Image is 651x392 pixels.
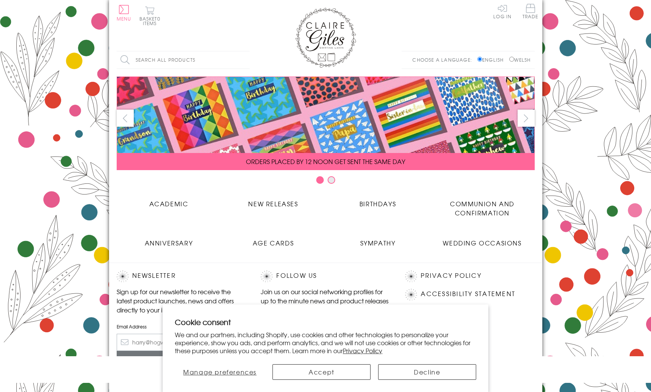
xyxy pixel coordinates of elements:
[139,6,160,25] button: Basket0 items
[221,233,326,247] a: Age Cards
[117,287,246,314] p: Sign up for our newsletter to receive the latest product launches, news and offers directly to yo...
[221,193,326,208] a: New Releases
[117,193,221,208] a: Academic
[117,51,250,69] input: Search all products
[326,233,430,247] a: Sympathy
[117,271,246,282] h2: Newsletter
[117,110,134,127] button: prev
[509,56,531,63] label: Welsh
[183,367,257,376] span: Manage preferences
[430,193,535,217] a: Communion and Confirmation
[295,8,356,68] img: Claire Giles Greetings Cards
[412,56,476,63] p: Choose a language:
[421,289,515,299] a: Accessibility Statement
[360,199,396,208] span: Birthdays
[117,15,131,22] span: Menu
[493,4,512,19] a: Log In
[175,317,476,327] h2: Cookie consent
[117,233,221,247] a: Anniversary
[360,238,396,247] span: Sympathy
[477,57,482,62] input: English
[117,5,131,21] button: Menu
[253,238,294,247] span: Age Cards
[261,271,390,282] h2: Follow Us
[175,331,476,354] p: We and our partners, including Shopify, use cookies and other technologies to personalize your ex...
[450,199,515,217] span: Communion and Confirmation
[272,364,371,380] button: Accept
[143,15,160,27] span: 0 items
[523,4,539,19] span: Trade
[145,238,193,247] span: Anniversary
[117,323,246,330] label: Email Address
[242,51,250,69] input: Search
[117,176,535,188] div: Carousel Pagination
[378,364,476,380] button: Decline
[443,238,521,247] span: Wedding Occasions
[509,57,514,62] input: Welsh
[246,157,405,166] span: ORDERS PLACED BY 12 NOON GET SENT THE SAME DAY
[316,176,324,184] button: Carousel Page 1 (Current Slide)
[326,193,430,208] a: Birthdays
[149,199,188,208] span: Academic
[175,364,265,380] button: Manage preferences
[518,110,535,127] button: next
[343,346,382,355] a: Privacy Policy
[117,334,246,351] input: harry@hogwarts.edu
[248,199,298,208] span: New Releases
[421,271,481,281] a: Privacy Policy
[117,351,246,368] input: Subscribe
[523,4,539,20] a: Trade
[261,287,390,314] p: Join us on our social networking profiles for up to the minute news and product releases the mome...
[430,233,535,247] a: Wedding Occasions
[477,56,507,63] label: English
[328,176,335,184] button: Carousel Page 2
